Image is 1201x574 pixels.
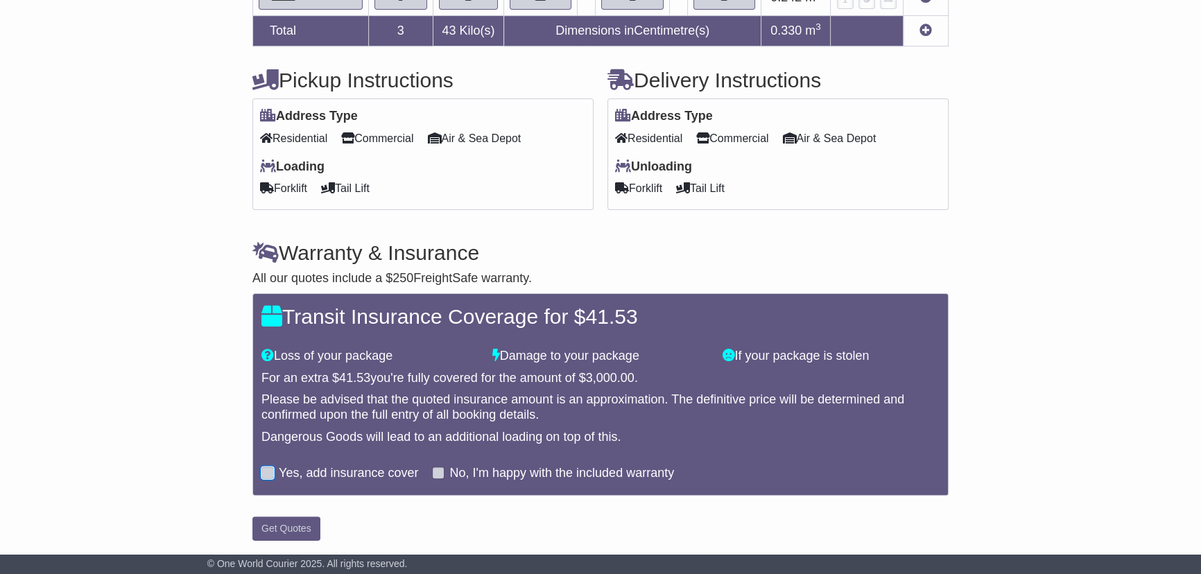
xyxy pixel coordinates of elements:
[369,16,433,46] td: 3
[321,177,370,199] span: Tail Lift
[585,305,637,328] span: 41.53
[770,24,802,37] span: 0.330
[586,371,634,385] span: 3,000.00
[254,349,485,364] div: Loss of your package
[805,24,821,37] span: m
[815,21,821,32] sup: 3
[261,371,940,386] div: For an extra $ you're fully covered for the amount of $ .
[252,69,594,92] h4: Pickup Instructions
[919,24,932,37] a: Add new item
[260,109,358,124] label: Address Type
[716,349,947,364] div: If your package is stolen
[261,430,940,445] div: Dangerous Goods will lead to an additional loading on top of this.
[428,128,521,149] span: Air & Sea Depot
[339,371,370,385] span: 41.53
[207,558,408,569] span: © One World Courier 2025. All rights reserved.
[485,349,716,364] div: Damage to your package
[260,177,307,199] span: Forklift
[442,24,456,37] span: 43
[433,16,504,46] td: Kilo(s)
[607,69,949,92] h4: Delivery Instructions
[449,466,674,481] label: No, I'm happy with the included warranty
[253,16,369,46] td: Total
[504,16,761,46] td: Dimensions in Centimetre(s)
[341,128,413,149] span: Commercial
[252,271,949,286] div: All our quotes include a $ FreightSafe warranty.
[676,177,725,199] span: Tail Lift
[252,516,320,541] button: Get Quotes
[615,128,682,149] span: Residential
[615,159,692,175] label: Unloading
[615,109,713,124] label: Address Type
[696,128,768,149] span: Commercial
[261,392,940,422] div: Please be advised that the quoted insurance amount is an approximation. The definitive price will...
[252,241,949,264] h4: Warranty & Insurance
[783,128,876,149] span: Air & Sea Depot
[260,128,327,149] span: Residential
[392,271,413,285] span: 250
[260,159,325,175] label: Loading
[261,305,940,328] h4: Transit Insurance Coverage for $
[615,177,662,199] span: Forklift
[279,466,418,481] label: Yes, add insurance cover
